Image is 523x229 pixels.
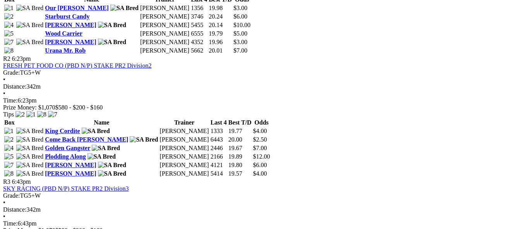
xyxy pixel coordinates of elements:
td: 20.14 [208,21,232,29]
span: 6:43pm [12,178,31,185]
th: Last 4 [210,119,227,126]
th: Odds [253,119,271,126]
img: SA Bred [98,39,126,46]
td: [PERSON_NAME] [159,127,209,135]
img: SA Bred [130,136,158,143]
td: [PERSON_NAME] [159,136,209,144]
td: [PERSON_NAME] [140,21,190,29]
td: 1333 [210,127,227,135]
span: Grade: [3,69,20,76]
img: 1 [4,128,14,135]
img: 5 [4,30,14,37]
span: Grade: [3,192,20,199]
td: [PERSON_NAME] [159,170,209,178]
span: $2.50 [253,136,267,143]
a: SKY RACING (PBD N/P) STAKE PR2 Division3 [3,185,129,192]
img: 4 [4,22,14,29]
img: 2 [4,13,14,20]
img: 1 [4,5,14,12]
span: $3.00 [233,5,247,11]
a: FRESH PET FOOD CO (PBD N/P) STAKE PR2 Division2 [3,62,151,69]
span: Tips [3,111,14,118]
div: TG5+W [3,192,520,199]
span: $4.00 [253,170,267,177]
a: [PERSON_NAME] [45,39,96,45]
td: 19.89 [228,153,252,161]
img: SA Bred [16,153,44,160]
img: 2 [15,111,25,118]
span: $580 - $200 - $160 [55,104,103,111]
img: 5 [4,153,14,160]
img: 7 [4,162,14,169]
img: 2 [4,136,14,143]
img: SA Bred [98,22,126,29]
td: 19.67 [228,144,252,152]
td: [PERSON_NAME] [140,4,190,12]
a: Our [PERSON_NAME] [45,5,109,11]
span: • [3,90,5,97]
td: 20.24 [208,13,232,21]
img: SA Bred [87,153,116,160]
td: 19.80 [228,161,252,169]
img: SA Bred [110,5,139,12]
div: Prize Money: $1,070 [3,104,520,111]
td: 19.77 [228,127,252,135]
span: R2 [3,55,10,62]
img: 1 [26,111,36,118]
td: [PERSON_NAME] [140,47,190,55]
div: 6:23pm [3,97,520,104]
a: Plodding Along [45,153,86,160]
span: Time: [3,220,18,227]
a: Come Back [PERSON_NAME] [45,136,128,143]
span: $7.00 [253,145,267,151]
td: 3746 [190,13,207,21]
img: 4 [4,145,14,152]
span: 6:23pm [12,55,31,62]
td: [PERSON_NAME] [159,153,209,161]
div: TG5+W [3,69,520,76]
img: SA Bred [16,136,44,143]
td: 2446 [210,144,227,152]
span: • [3,199,5,206]
img: SA Bred [82,128,110,135]
img: SA Bred [16,170,44,177]
a: [PERSON_NAME] [45,170,96,177]
span: Box [4,119,15,126]
img: 7 [4,39,14,46]
img: SA Bred [16,162,44,169]
span: R3 [3,178,10,185]
td: [PERSON_NAME] [140,13,190,21]
img: SA Bred [16,145,44,152]
td: 5455 [190,21,207,29]
div: 6:43pm [3,220,520,227]
img: SA Bred [92,145,120,152]
span: $10.00 [233,22,250,28]
td: 19.98 [208,4,232,12]
span: $5.00 [233,30,247,37]
span: $6.00 [253,162,267,168]
div: 342m [3,206,520,213]
a: King Cordite [45,128,80,134]
th: Best T/D [228,119,252,126]
a: [PERSON_NAME] [45,22,96,28]
a: Urana Mr. Rob [45,47,86,54]
span: $3.00 [233,39,247,45]
a: Golden Gangster [45,145,90,151]
td: 2166 [210,153,227,161]
td: 1356 [190,4,207,12]
td: 19.96 [208,38,232,46]
span: $12.00 [253,153,270,160]
span: $4.00 [253,128,267,134]
div: 342m [3,83,520,90]
td: 19.79 [208,30,232,38]
td: [PERSON_NAME] [159,144,209,152]
td: [PERSON_NAME] [159,161,209,169]
th: Name [45,119,158,126]
span: • [3,76,5,83]
span: Distance: [3,206,26,213]
img: 8 [4,47,14,54]
span: Time: [3,97,18,104]
td: 20.01 [208,47,232,55]
td: [PERSON_NAME] [140,30,190,38]
span: $6.00 [233,13,247,20]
